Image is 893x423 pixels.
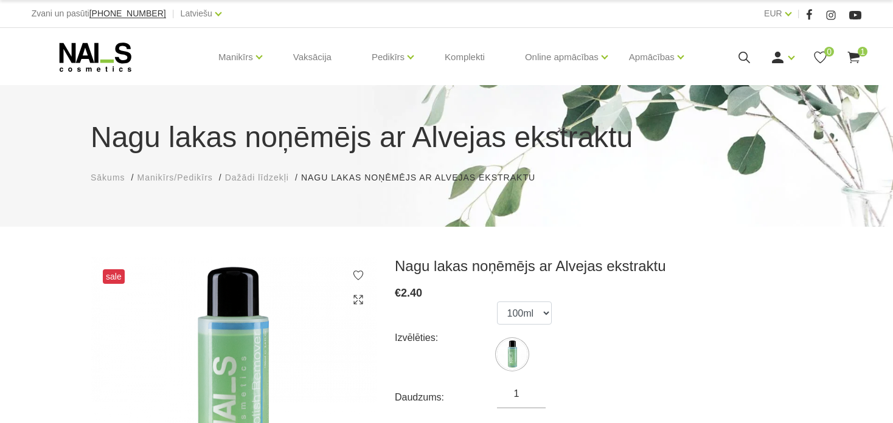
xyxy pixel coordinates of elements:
span: Sākums [91,173,125,182]
span: 0 [824,47,834,57]
a: 0 [813,50,828,65]
a: Manikīrs/Pedikīrs [137,171,212,184]
a: Pedikīrs [372,33,405,81]
a: Dažādi līdzekļi [225,171,289,184]
a: Online apmācības [525,33,599,81]
span: sale [103,269,125,284]
a: EUR [764,6,782,21]
a: Manikīrs [218,33,253,81]
div: Daudzums: [395,388,497,407]
span: | [797,6,800,21]
h3: Nagu lakas noņēmējs ar Alvejas ekstraktu [395,257,802,275]
a: Apmācības [629,33,675,81]
img: ... [497,339,527,370]
span: 1 [858,47,867,57]
h1: Nagu lakas noņēmējs ar Alvejas ekstraktu [91,115,802,159]
span: € [395,287,401,299]
a: Vaksācija [283,28,341,86]
div: Zvani un pasūti [32,6,166,21]
a: 1 [846,50,861,65]
a: [PHONE_NUMBER] [89,9,166,18]
a: Komplekti [435,28,495,86]
span: 2.40 [401,287,422,299]
a: Latviešu [181,6,212,21]
div: Izvēlēties: [395,328,497,348]
span: | [172,6,175,21]
span: Manikīrs/Pedikīrs [137,173,212,182]
span: Dažādi līdzekļi [225,173,289,182]
a: Sākums [91,171,125,184]
li: Nagu lakas noņēmējs ar Alvejas ekstraktu [301,171,547,184]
